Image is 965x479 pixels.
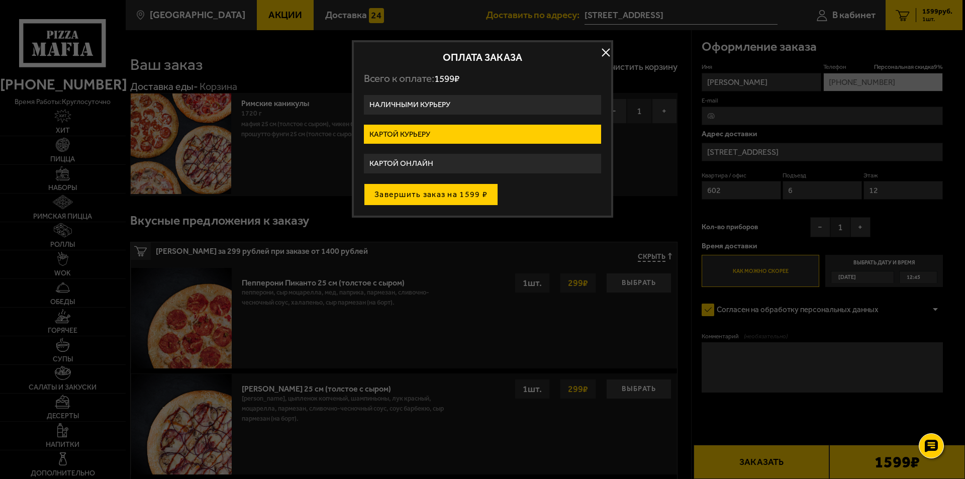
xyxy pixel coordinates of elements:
h2: Оплата заказа [364,52,601,62]
label: Картой курьеру [364,125,601,144]
button: Завершить заказ на 1599 ₽ [364,183,498,206]
span: 1599 ₽ [434,73,459,84]
label: Картой онлайн [364,154,601,173]
p: Всего к оплате: [364,72,601,85]
label: Наличными курьеру [364,95,601,115]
